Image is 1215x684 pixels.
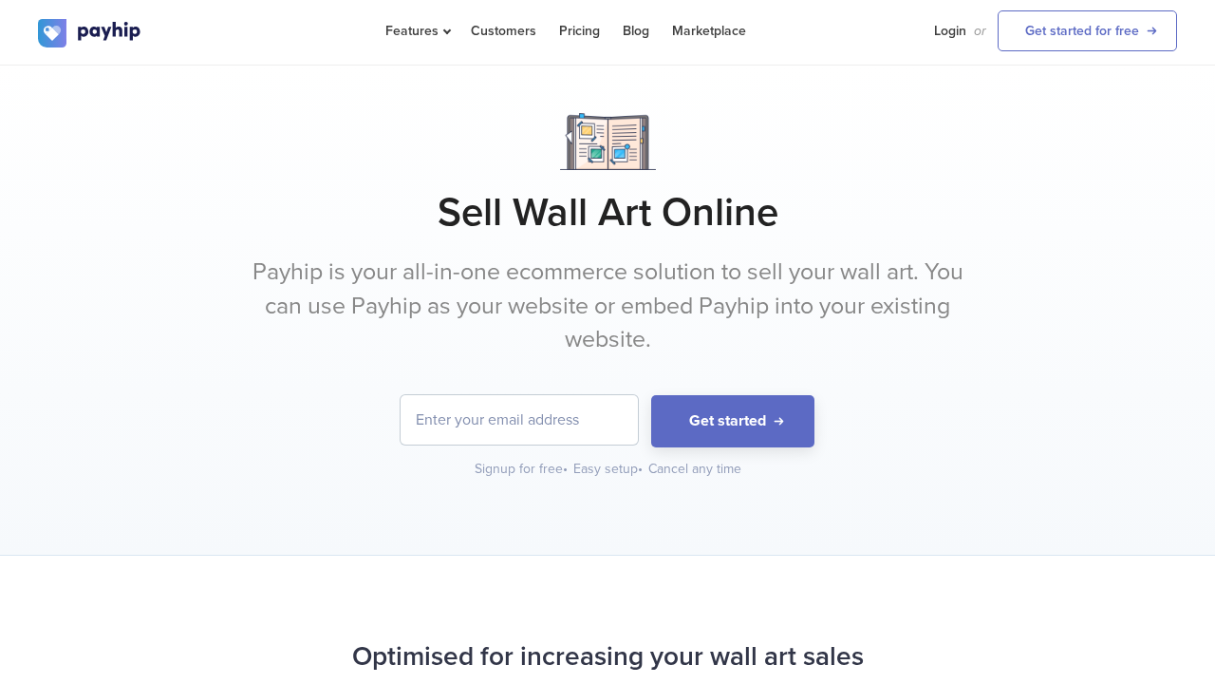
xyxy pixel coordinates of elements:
div: Signup for free [475,460,570,479]
a: Get started for free [998,10,1177,51]
span: Features [385,23,448,39]
h1: Sell Wall Art Online [38,189,1177,237]
div: Cancel any time [648,460,741,479]
p: Payhip is your all-in-one ecommerce solution to sell your wall art. You can use Payhip as your we... [252,256,963,357]
button: Get started [651,395,814,447]
img: logo.svg [38,19,142,47]
div: Easy setup [573,460,645,479]
span: • [563,461,568,477]
span: • [638,461,643,477]
h2: Optimised for increasing your wall art sales [38,632,1177,682]
img: Notebook.png [560,113,656,170]
input: Enter your email address [401,395,638,445]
